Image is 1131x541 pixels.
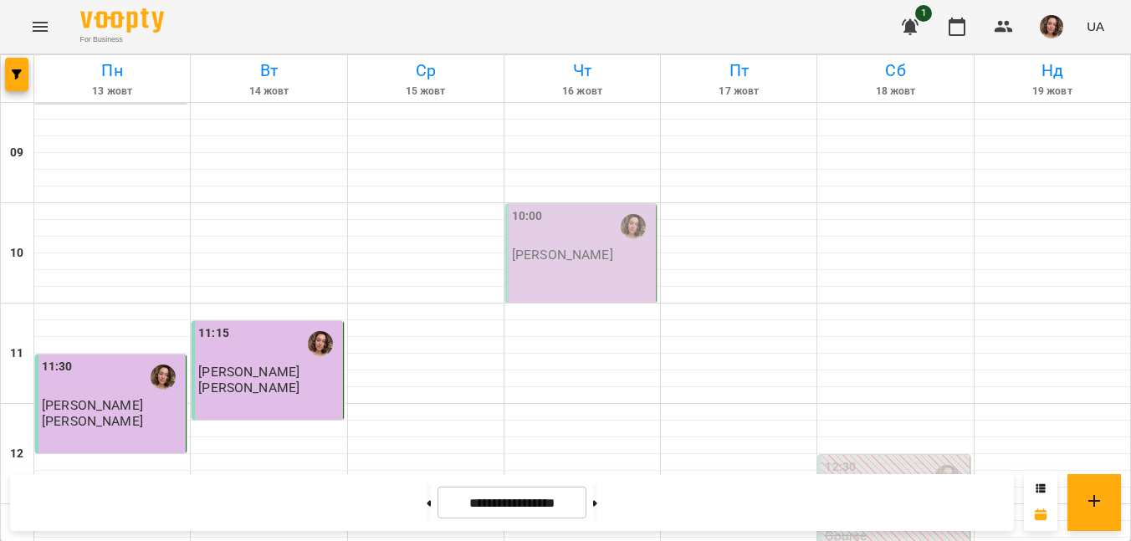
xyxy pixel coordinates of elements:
span: [PERSON_NAME] [42,397,143,413]
h6: Нд [977,58,1128,84]
h6: 16 жовт [507,84,658,100]
h6: Ср [351,58,501,84]
label: 11:30 [42,358,73,376]
label: 10:00 [512,207,543,226]
h6: Пт [663,58,814,84]
p: [PERSON_NAME] [512,248,613,262]
button: UA [1080,11,1111,42]
h6: Чт [507,58,658,84]
h6: Сб [820,58,970,84]
label: 11:15 [198,324,229,343]
h6: 09 [10,144,23,162]
span: For Business [80,34,164,45]
h6: Пн [37,58,187,84]
h6: 15 жовт [351,84,501,100]
h6: 18 жовт [820,84,970,100]
img: Voopty Logo [80,8,164,33]
h6: 19 жовт [977,84,1128,100]
h6: 14 жовт [193,84,344,100]
p: [PERSON_NAME] [198,380,299,395]
p: [PERSON_NAME] [42,414,143,428]
button: Menu [20,7,60,47]
img: 15232f8e2fb0b95b017a8128b0c4ecc9.jpg [1040,15,1063,38]
span: [PERSON_NAME] [198,364,299,380]
img: Цвітанська Дарина [151,365,176,390]
h6: 12 [10,445,23,463]
img: Цвітанська Дарина [621,214,646,239]
span: 1 [915,5,932,22]
span: UA [1087,18,1104,35]
h6: 17 жовт [663,84,814,100]
h6: 13 жовт [37,84,187,100]
h6: 10 [10,244,23,263]
img: Цвітанська Дарина [308,331,333,356]
label: 12:30 [825,458,856,477]
h6: 11 [10,345,23,363]
h6: Вт [193,58,344,84]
